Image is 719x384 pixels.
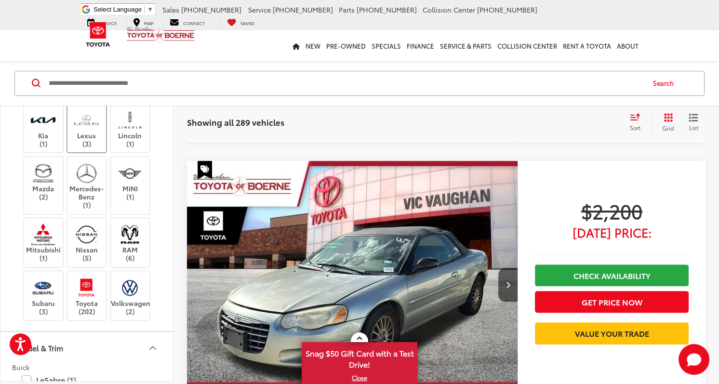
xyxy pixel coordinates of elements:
span: Buick [12,362,29,372]
label: Mazda (2) [24,162,63,201]
span: $2,200 [535,199,689,223]
span: Special [198,161,212,179]
a: Finance [404,30,437,61]
img: Vic Vaughan Toyota of Boerne in Boerne, TX) [30,223,56,246]
img: Vic Vaughan Toyota of Boerne in Boerne, TX) [117,108,143,131]
span: List [689,123,698,132]
a: My Saved Vehicles [220,17,262,27]
span: Showing all 289 vehicles [187,116,284,128]
img: Vic Vaughan Toyota of Boerne [126,26,195,43]
a: Rent a Toyota [560,30,614,61]
a: Value Your Trade [535,322,689,344]
svg: Start Chat [679,344,709,375]
img: Vic Vaughan Toyota of Boerne in Boerne, TX) [117,276,143,299]
span: Select Language [93,6,142,13]
label: Volkswagen (2) [111,276,150,315]
button: Next image [498,268,518,302]
a: Pre-Owned [323,30,369,61]
a: Service & Parts: Opens in a new tab [437,30,494,61]
span: Collision Center [423,5,475,14]
label: Mitsubishi (1) [24,223,63,262]
a: Collision Center [494,30,560,61]
button: Search [644,71,688,95]
button: List View [681,113,706,132]
button: Grid View [651,113,681,132]
a: Check Availability [535,265,689,286]
div: Model & Trim [147,342,159,353]
label: Kia (1) [24,108,63,147]
img: Vic Vaughan Toyota of Boerne in Boerne, TX) [30,162,56,185]
img: Vic Vaughan Toyota of Boerne in Boerne, TX) [30,108,56,131]
label: Mercedes-Benz (1) [67,162,107,209]
span: ​ [144,6,145,13]
img: Vic Vaughan Toyota of Boerne in Boerne, TX) [73,108,100,131]
a: About [614,30,641,61]
span: Grid [662,124,674,132]
span: Saved [240,20,254,26]
div: Model & Trim [16,343,63,352]
label: Lincoln (1) [111,108,150,147]
span: [PHONE_NUMBER] [477,5,537,14]
span: Sales [162,5,179,14]
span: [PHONE_NUMBER] [181,5,241,14]
span: Snag $50 Gift Card with a Test Drive! [303,343,416,372]
img: Vic Vaughan Toyota of Boerne in Boerne, TX) [73,223,100,246]
a: New [303,30,323,61]
input: Search by Make, Model, or Keyword [48,72,644,95]
label: Nissan (5) [67,223,107,262]
span: Sort [630,123,640,132]
a: Select Language​ [93,6,153,13]
img: Vic Vaughan Toyota of Boerne in Boerne, TX) [117,223,143,246]
img: Vic Vaughan Toyota of Boerne in Boerne, TX) [30,276,56,299]
button: Select sort value [625,113,651,132]
img: Vic Vaughan Toyota of Boerne in Boerne, TX) [73,162,100,185]
span: [PHONE_NUMBER] [357,5,417,14]
img: Toyota [80,19,116,50]
button: Get Price Now [535,291,689,313]
label: Lexus (3) [67,108,107,147]
label: Toyota (202) [67,276,107,315]
img: Vic Vaughan Toyota of Boerne in Boerne, TX) [73,276,100,299]
a: Contact [162,17,212,27]
button: Model & TrimModel & Trim [0,332,174,363]
label: Subaru (3) [24,276,63,315]
a: Home [290,30,303,61]
span: ▼ [147,6,153,13]
span: [PHONE_NUMBER] [273,5,333,14]
label: RAM (6) [111,223,150,262]
button: Toggle Chat Window [679,344,709,375]
span: Parts [339,5,355,14]
a: Map [126,17,160,27]
span: [DATE] Price: [535,227,689,237]
a: Specials [369,30,404,61]
img: Vic Vaughan Toyota of Boerne in Boerne, TX) [117,162,143,185]
label: MINI (1) [111,162,150,201]
a: Service [80,17,124,27]
span: Service [248,5,271,14]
